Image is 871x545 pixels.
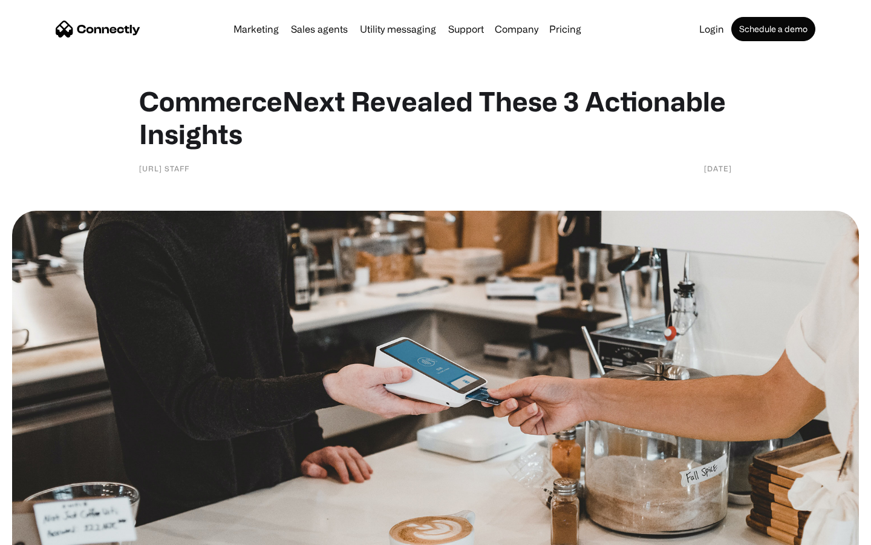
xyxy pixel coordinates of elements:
[495,21,538,38] div: Company
[731,17,815,41] a: Schedule a demo
[694,24,729,34] a: Login
[286,24,353,34] a: Sales agents
[12,524,73,541] aside: Language selected: English
[229,24,284,34] a: Marketing
[443,24,489,34] a: Support
[24,524,73,541] ul: Language list
[139,85,732,150] h1: CommerceNext Revealed These 3 Actionable Insights
[139,162,189,174] div: [URL] Staff
[544,24,586,34] a: Pricing
[704,162,732,174] div: [DATE]
[355,24,441,34] a: Utility messaging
